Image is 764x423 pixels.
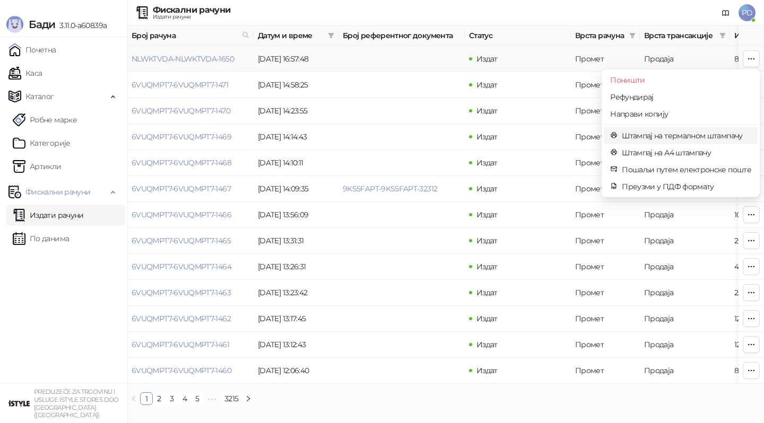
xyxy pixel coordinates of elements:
td: Промет [571,124,640,150]
li: 2 [153,392,166,405]
a: 5 [192,393,203,404]
a: 6VUQMPT7-6VUQMPT7-1462 [132,314,231,323]
td: 6VUQMPT7-6VUQMPT7-1468 [127,150,254,176]
a: 6VUQMPT7-6VUQMPT7-1467 [132,184,231,193]
a: Каса [8,63,42,84]
a: 1 [141,393,152,404]
span: Штампај на термалном штампачу [622,130,751,142]
span: Штампај на А4 штампачу [622,147,751,158]
a: Робне марке [13,109,77,130]
span: filter [328,32,334,39]
a: 3215 [221,393,241,404]
span: Издат [476,106,498,116]
td: Продаја [640,228,730,254]
th: Број референтног документа [338,25,465,46]
small: PREDUZEĆE ZA TRGOVINU I USLUGE ISTYLE STORES DOO [GEOGRAPHIC_DATA] ([GEOGRAPHIC_DATA]) [34,388,119,419]
span: Издат [476,288,498,297]
span: Издат [476,236,498,245]
div: Фискални рачуни [153,6,230,14]
span: Издат [476,210,498,219]
td: [DATE] 14:23:55 [254,98,338,124]
td: Промет [571,98,640,124]
a: 2 [153,393,165,404]
span: left [131,395,137,402]
th: Врста трансакције [640,25,730,46]
td: 6VUQMPT7-6VUQMPT7-1462 [127,306,254,332]
th: Статус [465,25,571,46]
span: PD [739,4,756,21]
td: Промет [571,358,640,384]
img: 64x64-companyLogo-77b92cf4-9946-4f36-9751-bf7bb5fd2c7d.png [8,393,30,414]
button: right [242,392,255,405]
td: [DATE] 12:06:40 [254,358,338,384]
td: Продаја [640,280,730,306]
a: 6VUQMPT7-6VUQMPT7-1466 [132,210,231,219]
li: 5 [191,392,204,405]
a: 6VUQMPT7-6VUQMPT7-1463 [132,288,231,297]
span: Фискални рачуни [25,181,90,202]
span: filter [627,28,638,43]
td: 6VUQMPT7-6VUQMPT7-1461 [127,332,254,358]
td: Промет [571,254,640,280]
li: 3215 [221,392,242,405]
span: Рефундирај [610,91,751,103]
td: Промет [571,176,640,202]
a: 6VUQMPT7-6VUQMPT7-1469 [132,132,231,142]
td: Промет [571,46,640,72]
span: Број рачуна [132,30,238,41]
td: 6VUQMPT7-6VUQMPT7-1470 [127,98,254,124]
td: Промет [571,306,640,332]
span: Издат [476,132,498,142]
a: 6VUQMPT7-6VUQMPT7-1460 [132,366,231,375]
td: Промет [571,150,640,176]
th: Број рачуна [127,25,254,46]
span: Издат [476,366,498,375]
span: filter [717,28,728,43]
td: [DATE] 14:10:11 [254,150,338,176]
span: Издат [476,80,498,90]
td: [DATE] 13:56:09 [254,202,338,228]
a: 4 [179,393,190,404]
li: Следећа страна [242,392,255,405]
td: Продаја [640,254,730,280]
span: Датум и време [258,30,324,41]
a: По данима [13,228,69,249]
a: 6VUQMPT7-6VUQMPT7-1471 [132,80,228,90]
a: NLWKTVDA-NLWKTVDA-1650 [132,54,234,64]
td: [DATE] 14:09:35 [254,176,338,202]
td: Промет [571,72,640,98]
a: 6VUQMPT7-6VUQMPT7-1468 [132,158,231,168]
a: Документација [717,4,734,21]
a: 6VUQMPT7-6VUQMPT7-1465 [132,236,231,245]
div: Издати рачуни [153,14,230,20]
span: Издат [476,54,498,64]
td: 6VUQMPT7-6VUQMPT7-1467 [127,176,254,202]
td: 6VUQMPT7-6VUQMPT7-1463 [127,280,254,306]
span: filter [326,28,336,43]
span: Издат [476,340,498,349]
td: [DATE] 13:26:31 [254,254,338,280]
span: Бади [29,18,55,31]
a: ArtikliАртикли [13,156,62,177]
td: 6VUQMPT7-6VUQMPT7-1471 [127,72,254,98]
span: filter [629,32,636,39]
td: Продаја [640,332,730,358]
td: NLWKTVDA-NLWKTVDA-1650 [127,46,254,72]
button: left [127,392,140,405]
span: Поништи [610,74,751,86]
span: Направи копију [610,108,751,120]
td: Промет [571,202,640,228]
td: [DATE] 13:17:45 [254,306,338,332]
th: Врста рачуна [571,25,640,46]
span: Издат [476,158,498,168]
li: 1 [140,392,153,405]
a: 6VUQMPT7-6VUQMPT7-1470 [132,106,230,116]
td: [DATE] 16:57:48 [254,46,338,72]
span: Врста рачуна [575,30,625,41]
td: Продаја [640,358,730,384]
a: 6VUQMPT7-6VUQMPT7-1461 [132,340,229,349]
td: 6VUQMPT7-6VUQMPT7-1469 [127,124,254,150]
a: Почетна [8,39,56,60]
td: Промет [571,280,640,306]
td: [DATE] 14:14:43 [254,124,338,150]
